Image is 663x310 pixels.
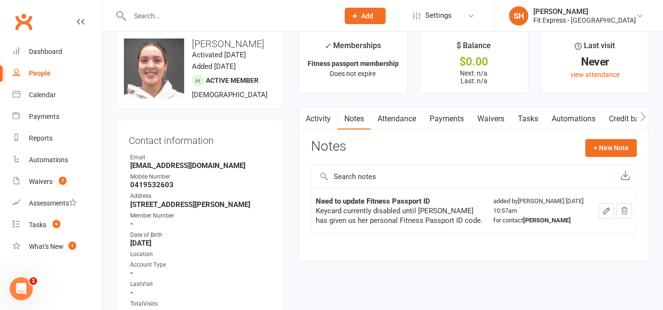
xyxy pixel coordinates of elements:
[330,70,376,77] span: Does not expire
[206,77,258,84] span: Active member
[338,108,371,130] a: Notes
[545,108,602,130] a: Automations
[550,57,640,67] div: Never
[192,51,246,59] time: Activated [DATE]
[29,199,77,207] div: Assessments
[29,134,53,142] div: Reports
[299,108,338,130] a: Activity
[13,106,102,128] a: Payments
[13,236,102,258] a: What's New1
[130,211,271,220] div: Member Number
[130,172,271,181] div: Mobile Number
[129,131,271,146] h3: Contact information
[308,60,399,67] strong: Fitness passport membership
[130,250,271,259] div: Location
[130,239,271,247] strong: [DATE]
[509,6,528,26] div: SH
[130,288,271,297] strong: -
[130,260,271,270] div: Account Type
[13,128,102,149] a: Reports
[130,192,271,201] div: Address
[13,214,102,236] a: Tasks 9
[13,171,102,193] a: Waivers 7
[29,221,46,229] div: Tasks
[457,39,491,57] div: $ Balance
[124,39,184,99] img: image1744073257.png
[59,177,67,185] span: 7
[29,48,62,55] div: Dashboard
[10,277,33,300] iframe: Intercom live chat
[29,156,68,164] div: Automations
[533,7,636,16] div: [PERSON_NAME]
[29,277,37,285] span: 1
[53,220,60,228] span: 9
[316,206,485,225] div: Keycard currently disabled until [PERSON_NAME] has given us her personal Fitness Passport ID code.
[130,299,271,309] div: TotalVisits
[345,8,386,24] button: Add
[29,113,59,120] div: Payments
[13,41,102,63] a: Dashboard
[371,108,423,130] a: Attendance
[429,57,519,67] div: $0.00
[68,242,76,250] span: 1
[423,108,471,130] a: Payments
[362,12,374,20] span: Add
[29,91,56,99] div: Calendar
[130,161,271,170] strong: [EMAIL_ADDRESS][DOMAIN_NAME]
[130,200,271,209] strong: [STREET_ADDRESS][PERSON_NAME]
[130,181,271,189] strong: 0419532603
[13,193,102,214] a: Assessments
[585,139,637,156] button: + New Note
[13,63,102,84] a: People
[29,69,51,77] div: People
[493,216,590,225] div: for contact
[511,108,545,130] a: Tasks
[533,16,636,25] div: Fit Express - [GEOGRAPHIC_DATA]
[523,217,571,224] strong: [PERSON_NAME]
[425,5,452,26] span: Settings
[192,90,268,99] span: [DEMOGRAPHIC_DATA]
[570,71,620,78] a: view attendance
[130,153,271,162] div: Email
[12,10,36,34] a: Clubworx
[29,243,64,250] div: What's New
[13,149,102,171] a: Automations
[192,62,236,71] time: Added [DATE]
[471,108,511,130] a: Waivers
[13,84,102,106] a: Calendar
[325,41,331,51] i: ✓
[429,69,519,85] p: Next: n/a Last: n/a
[575,39,615,57] div: Last visit
[130,280,271,289] div: LastVisit
[493,196,590,225] div: added by [PERSON_NAME] [DATE] 10:57am
[130,220,271,228] strong: -
[325,39,381,57] div: Memberships
[316,197,430,206] strong: Need to update Fitness Passport ID
[29,178,53,185] div: Waivers
[124,39,276,49] h3: [PERSON_NAME]
[130,231,271,240] div: Date of Birth
[311,165,614,188] input: Search notes
[130,269,271,277] strong: -
[311,139,346,156] h3: Notes
[127,9,332,23] input: Search...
